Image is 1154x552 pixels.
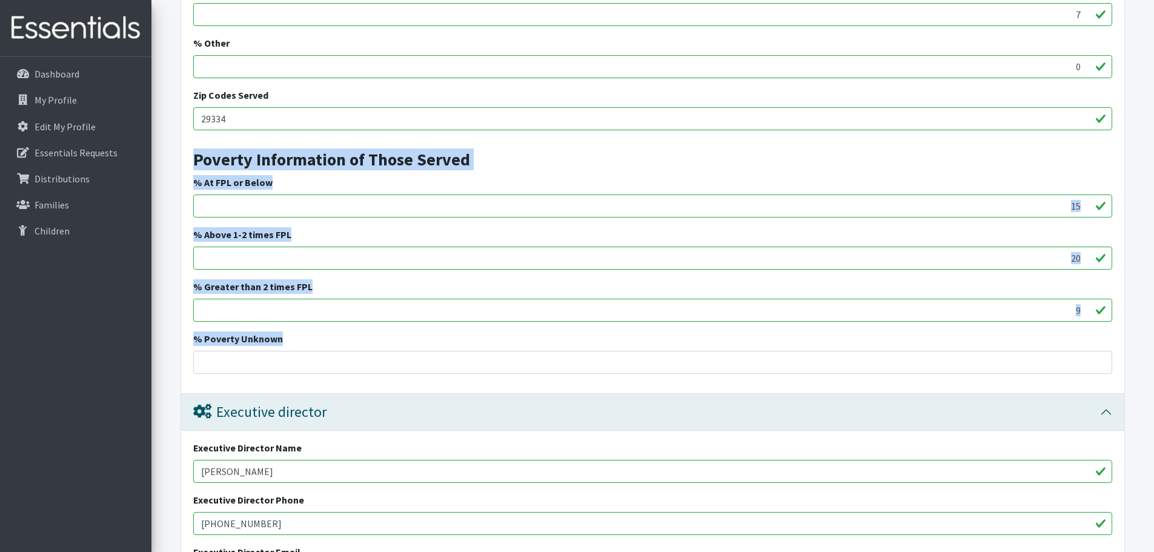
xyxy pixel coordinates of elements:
button: Executive director [181,394,1124,431]
a: Distributions [5,167,147,191]
p: Edit My Profile [35,121,96,133]
img: HumanEssentials [5,8,147,48]
p: My Profile [35,94,77,106]
label: Executive Director Phone [193,493,304,507]
a: Essentials Requests [5,141,147,165]
div: Executive director [193,404,327,421]
p: Families [35,199,69,211]
strong: Poverty Information of Those Served [193,148,470,170]
label: % Poverty Unknown [193,331,283,346]
p: Dashboard [35,68,79,80]
p: Distributions [35,173,90,185]
a: My Profile [5,88,147,112]
label: % Above 1-2 times FPL [193,227,291,242]
a: Children [5,219,147,243]
label: % At FPL or Below [193,175,273,190]
a: Dashboard [5,62,147,86]
a: Edit My Profile [5,115,147,139]
label: Zip Codes Served [193,88,268,102]
p: Children [35,225,70,237]
label: % Other [193,36,230,50]
label: % Greater than 2 times FPL [193,279,313,294]
label: Executive Director Name [193,441,302,455]
a: Families [5,193,147,217]
p: Essentials Requests [35,147,118,159]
